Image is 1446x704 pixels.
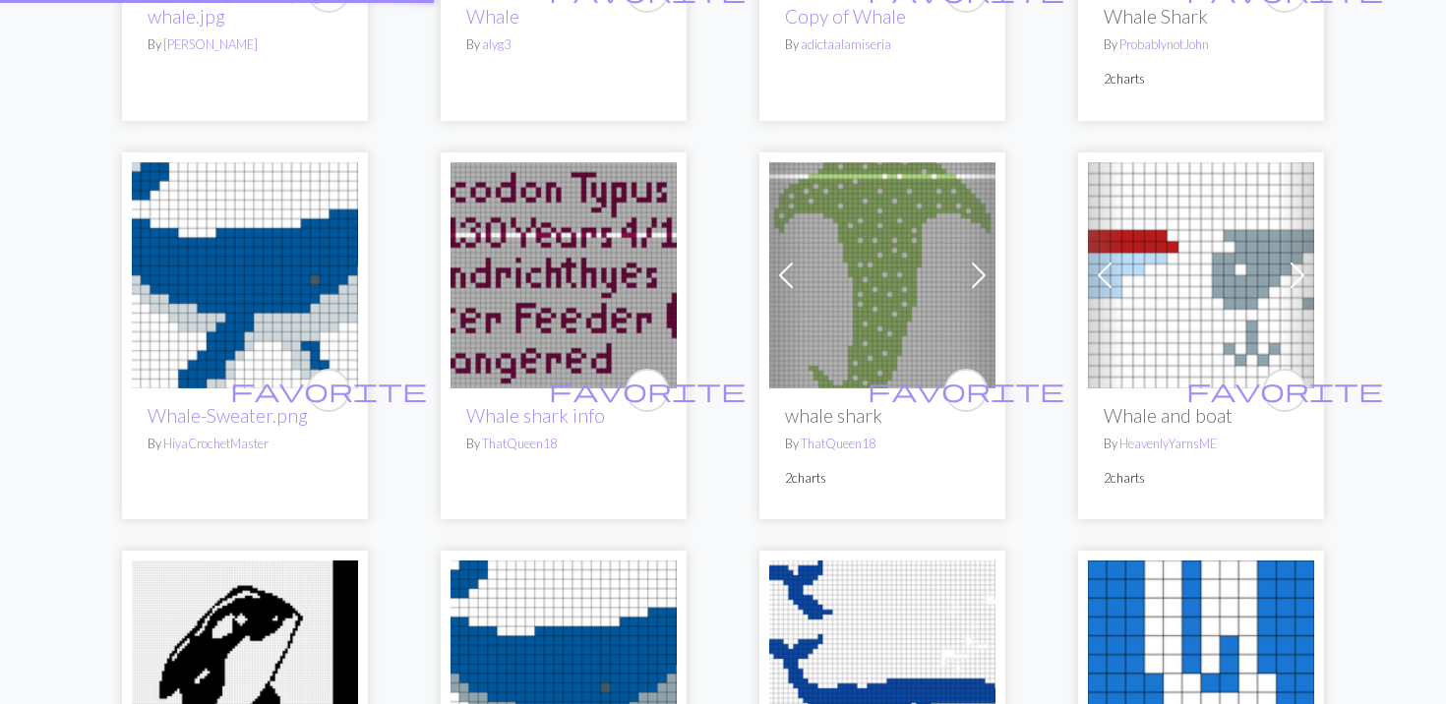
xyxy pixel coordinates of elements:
[868,375,1064,405] span: favorite
[785,404,980,427] h2: whale shark
[148,35,342,54] p: By
[785,35,980,54] p: By
[785,469,980,488] p: 2 charts
[132,662,358,680] a: cute-orca-whale-illustration-killer-whale-cartoon-clipart-vector.jpg
[148,435,342,453] p: By
[132,162,358,388] img: Whale-Sweater.png
[466,435,661,453] p: By
[1104,5,1298,28] h2: Whale Shark
[482,436,557,451] a: ThatQueen18
[466,35,661,54] p: By
[148,5,225,28] a: whale.jpg
[785,5,906,28] a: Copy of Whale
[132,264,358,282] a: Whale-Sweater.png
[1088,264,1314,282] a: Whale and boat
[1119,36,1209,52] a: ProbablynotJohn
[801,436,875,451] a: ThatQueen18
[769,264,995,282] a: whale shark
[1104,469,1298,488] p: 2 charts
[451,162,677,388] img: Whale shark info
[626,369,669,412] button: favourite
[944,369,988,412] button: favourite
[1119,436,1217,451] a: HeavenlyYarnsME
[466,5,519,28] a: Whale
[451,264,677,282] a: Whale shark info
[549,375,746,405] span: favorite
[769,162,995,388] img: whale shark
[1104,404,1298,427] h2: Whale and boat
[482,36,511,52] a: alyg3
[230,371,427,410] i: favourite
[451,662,677,680] a: Whale Sweater
[163,436,269,451] a: HiyaCrochetMaster
[466,404,605,427] a: Whale shark info
[1263,369,1306,412] button: favourite
[148,404,308,427] a: Whale-Sweater.png
[769,662,995,680] a: Whale
[1104,35,1298,54] p: By
[785,435,980,453] p: By
[1186,375,1383,405] span: favorite
[1104,70,1298,88] p: 2 charts
[868,371,1064,410] i: favourite
[801,36,891,52] a: adictaalamiseria
[1186,371,1383,410] i: favourite
[230,375,427,405] span: favorite
[1088,162,1314,388] img: Whale and boat
[163,36,258,52] a: [PERSON_NAME]
[1104,435,1298,453] p: By
[1088,662,1314,680] a: Whales 1
[307,369,350,412] button: favourite
[549,371,746,410] i: favourite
